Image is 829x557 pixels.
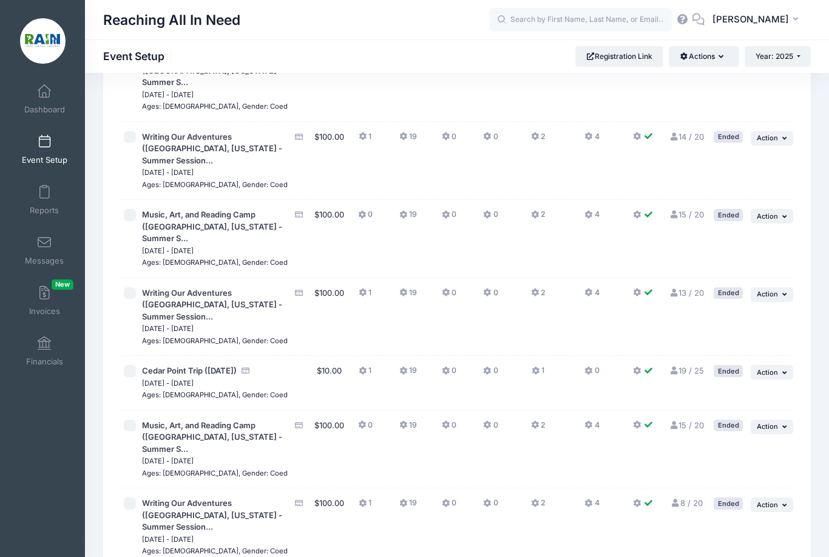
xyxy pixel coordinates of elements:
button: 2 [531,209,546,227]
a: Dashboard [16,78,73,120]
div: Ended [714,365,743,377]
span: Action [757,368,778,377]
button: Year: 2025 [745,46,811,67]
span: Music, Art, and Reading Camp ([GEOGRAPHIC_DATA], [US_STATE] - Summer S... [142,210,282,243]
button: 0 [483,209,498,227]
div: Ended [714,287,743,299]
a: Financials [16,330,73,372]
button: 1 [359,497,371,515]
span: Cedar Point Trip ([DATE]) [142,366,237,375]
span: Writing Our Adventures ([GEOGRAPHIC_DATA], [US_STATE] - Summer Session... [142,288,282,321]
i: Accepting Credit Card Payments [294,422,304,429]
small: [DATE] - [DATE] [142,379,194,388]
small: Ages: [DEMOGRAPHIC_DATA], Gender: Coed [142,469,288,477]
button: Actions [669,46,739,67]
span: Writing Our Adventures ([GEOGRAPHIC_DATA], [US_STATE] - Summer Session... [142,132,282,165]
button: 4 [584,420,599,437]
button: 0 [442,131,456,149]
button: 4 [584,131,599,149]
button: 0 [442,287,456,305]
span: Music, Art, and Reading Camp ([GEOGRAPHIC_DATA], [US_STATE] - Summer S... [142,420,282,454]
span: Action [757,290,778,298]
i: Accepting Credit Card Payments [241,367,251,375]
small: Ages: [DEMOGRAPHIC_DATA], Gender: Coed [142,391,288,399]
small: Ages: [DEMOGRAPHIC_DATA], Gender: Coed [142,337,288,345]
small: Ages: [DEMOGRAPHIC_DATA], Gender: Coed [142,180,288,189]
td: $100.00 [311,200,347,278]
a: Registration Link [575,46,663,67]
img: Reaching All In Need [20,18,66,64]
button: 19 [399,420,417,437]
td: $100.00 [311,411,347,489]
span: Reports [30,205,59,216]
h1: Event Setup [103,50,175,63]
button: 1 [359,365,371,383]
button: 2 [531,287,546,305]
button: 1 [359,287,371,305]
button: [PERSON_NAME] [705,6,811,34]
button: 1 [532,365,544,383]
a: 19 / 25 [669,366,704,375]
button: Action [751,131,793,146]
small: [DATE] - [DATE] [142,535,194,544]
small: [DATE] - [DATE] [142,91,194,99]
h1: Reaching All In Need [103,6,240,34]
button: 2 [531,131,546,149]
td: $100.00 [311,278,347,357]
div: Ended [714,497,743,509]
small: Ages: [DEMOGRAPHIC_DATA], Gender: Coed [142,258,288,267]
div: Ended [714,131,743,143]
button: Action [751,209,793,224]
button: 0 [483,497,498,515]
div: Ended [714,209,743,220]
i: Accepting Credit Card Payments [294,211,304,219]
td: $10.00 [311,356,347,411]
small: Ages: [DEMOGRAPHIC_DATA], Gender: Coed [142,547,288,555]
button: 4 [584,287,599,305]
button: 0 [442,497,456,515]
a: 8 / 20 [671,498,703,508]
button: 0 [442,209,456,227]
small: [DATE] - [DATE] [142,324,194,333]
div: Ended [714,420,743,431]
td: $100.00 [311,44,347,122]
button: Action [751,420,793,434]
button: 19 [399,365,417,383]
span: Action [757,501,778,509]
a: 15 / 20 [669,210,704,219]
button: 19 [399,209,417,227]
button: 19 [399,497,417,515]
button: 19 [399,131,417,149]
button: Action [751,287,793,302]
button: 0 [483,365,498,383]
small: [DATE] - [DATE] [142,247,194,255]
button: 0 [483,420,498,437]
button: 1 [359,131,371,149]
a: Messages [16,229,73,272]
span: [PERSON_NAME] [712,13,789,26]
span: Writing Our Adventures ([GEOGRAPHIC_DATA], [US_STATE] - Summer Session... [142,498,282,531]
button: 4 [584,497,599,515]
span: Dashboard [24,104,65,115]
button: 0 [584,365,599,383]
span: Action [757,212,778,220]
span: Action [757,134,778,142]
button: 2 [531,420,546,437]
a: InvoicesNew [16,279,73,322]
i: Accepting Credit Card Payments [294,133,304,141]
button: 0 [483,131,498,149]
span: Messages [25,256,64,266]
td: $100.00 [311,122,347,200]
i: Accepting Credit Card Payments [294,289,304,297]
a: Event Setup [16,128,73,171]
small: [DATE] - [DATE] [142,457,194,465]
button: 19 [399,287,417,305]
span: Action [757,422,778,431]
small: [DATE] - [DATE] [142,168,194,177]
small: Ages: [DEMOGRAPHIC_DATA], Gender: Coed [142,102,288,111]
button: 2 [531,497,546,515]
span: Invoices [29,306,60,316]
span: New [52,279,73,290]
i: Accepting Credit Card Payments [294,499,304,507]
button: 0 [442,420,456,437]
